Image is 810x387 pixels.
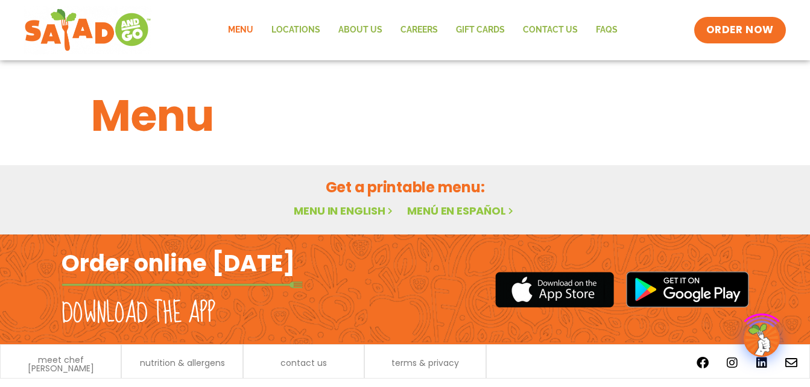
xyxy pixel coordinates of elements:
a: About Us [329,16,391,44]
img: appstore [495,270,614,309]
h2: Get a printable menu: [91,177,720,198]
a: Contact Us [514,16,587,44]
a: Careers [391,16,447,44]
a: Locations [262,16,329,44]
img: new-SAG-logo-768×292 [24,6,151,54]
a: meet chef [PERSON_NAME] [7,356,115,373]
h1: Menu [91,83,720,148]
a: FAQs [587,16,627,44]
span: ORDER NOW [706,23,774,37]
a: nutrition & allergens [140,359,225,367]
img: google_play [626,271,749,307]
a: contact us [280,359,327,367]
h2: Download the app [62,297,215,330]
a: terms & privacy [391,359,459,367]
a: GIFT CARDS [447,16,514,44]
a: Menú en español [407,203,516,218]
h2: Order online [DATE] [62,248,295,278]
a: ORDER NOW [694,17,786,43]
a: Menu [219,16,262,44]
a: Menu in English [294,203,395,218]
nav: Menu [219,16,627,44]
img: fork [62,282,303,288]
